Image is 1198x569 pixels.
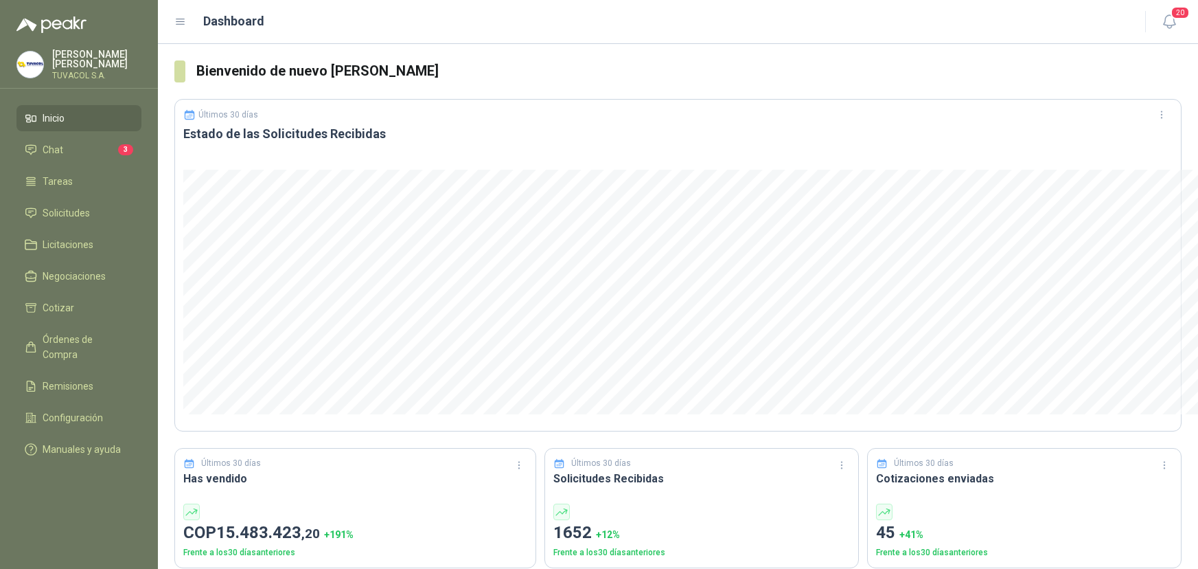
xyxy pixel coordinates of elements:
p: COP [183,520,527,546]
span: ,20 [301,526,320,542]
span: + 191 % [324,529,354,540]
h1: Dashboard [203,12,264,31]
a: Remisiones [16,373,141,399]
p: Frente a los 30 días anteriores [876,546,1173,559]
img: Logo peakr [16,16,87,33]
a: Inicio [16,105,141,131]
span: + 41 % [899,529,923,540]
h3: Cotizaciones enviadas [876,470,1173,487]
span: Negociaciones [43,269,106,284]
p: Frente a los 30 días anteriores [183,546,527,559]
span: + 12 % [596,529,620,540]
span: Manuales y ayuda [43,442,121,457]
h3: Estado de las Solicitudes Recibidas [183,126,1173,142]
span: Licitaciones [43,237,93,252]
p: 45 [876,520,1173,546]
p: [PERSON_NAME] [PERSON_NAME] [52,49,141,69]
img: Company Logo [17,52,43,78]
p: Últimos 30 días [198,110,258,120]
span: 3 [118,144,133,155]
p: Últimos 30 días [894,457,954,470]
a: Negociaciones [16,263,141,289]
span: Chat [43,142,63,157]
a: Configuración [16,405,141,431]
span: 20 [1171,6,1190,19]
a: Licitaciones [16,232,141,258]
span: Solicitudes [43,205,90,221]
a: Órdenes de Compra [16,326,141,368]
a: Manuales y ayuda [16,436,141,462]
span: Órdenes de Compra [43,332,128,362]
p: Últimos 30 días [571,457,631,470]
p: Últimos 30 días [201,457,261,470]
h3: Has vendido [183,470,527,487]
a: Cotizar [16,295,141,321]
span: Remisiones [43,379,93,394]
button: 20 [1157,10,1182,34]
span: Cotizar [43,300,74,315]
span: 15.483.423 [216,523,320,542]
a: Chat3 [16,137,141,163]
a: Tareas [16,168,141,194]
h3: Solicitudes Recibidas [553,470,850,487]
span: Tareas [43,174,73,189]
span: Inicio [43,111,65,126]
span: Configuración [43,410,103,425]
p: 1652 [553,520,850,546]
a: Solicitudes [16,200,141,226]
h3: Bienvenido de nuevo [PERSON_NAME] [196,60,1182,82]
p: Frente a los 30 días anteriores [553,546,850,559]
p: TUVACOL S.A. [52,71,141,80]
